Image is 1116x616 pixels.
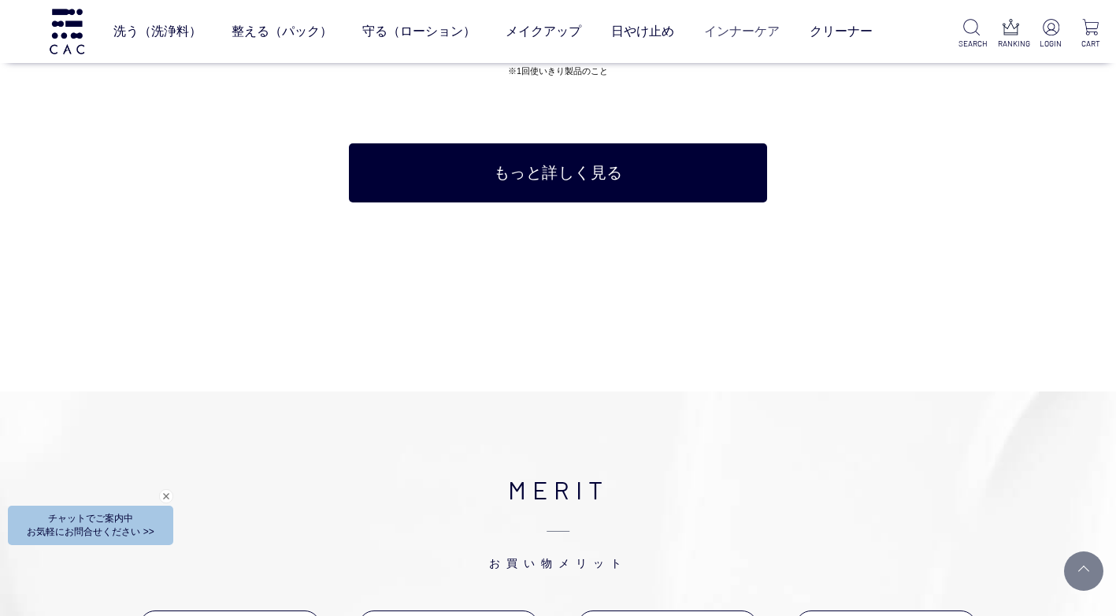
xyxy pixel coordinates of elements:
[998,19,1023,50] a: RANKING
[139,508,977,571] span: お買い物メリット
[958,19,984,50] a: SEARCH
[113,9,202,54] a: 洗う（洗浄料）
[958,38,984,50] p: SEARCH
[232,9,332,54] a: 整える（パック）
[1038,38,1063,50] p: LOGIN
[998,38,1023,50] p: RANKING
[362,9,476,54] a: 守る（ローション）
[506,9,581,54] a: メイクアップ
[47,9,87,54] img: logo
[704,9,780,54] a: インナーケア
[349,143,767,202] a: もっと詳しく見る
[810,9,873,54] a: クリーナー
[1038,19,1063,50] a: LOGIN
[1078,38,1103,50] p: CART
[139,470,977,571] h2: MERIT
[611,9,674,54] a: 日やけ止め
[1078,19,1103,50] a: CART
